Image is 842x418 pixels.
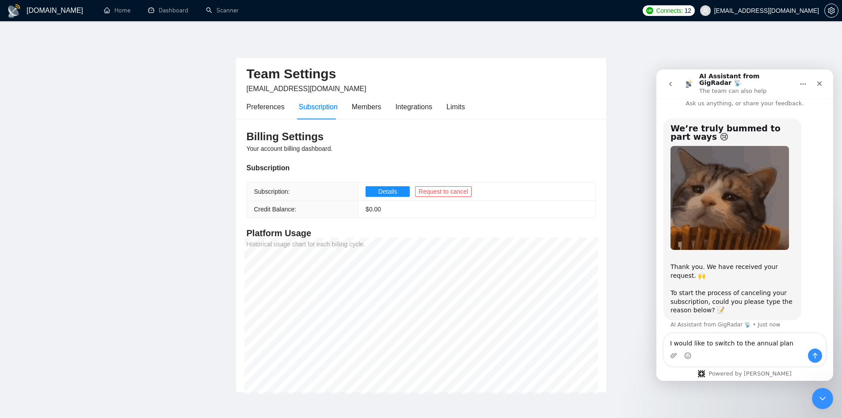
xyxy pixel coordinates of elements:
div: Preferences [247,101,285,112]
div: Limits [446,101,465,112]
a: homeHome [104,7,130,14]
iframe: Intercom live chat [812,388,833,409]
span: [EMAIL_ADDRESS][DOMAIN_NAME] [247,85,366,92]
span: $ 0.00 [366,206,381,213]
a: dashboardDashboard [148,7,188,14]
h2: Team Settings [247,65,596,83]
iframe: Intercom live chat [656,69,833,381]
img: upwork-logo.png [646,7,653,14]
span: Connects: [656,6,682,15]
div: Subscription [299,101,338,112]
span: Request to cancel [419,187,468,196]
a: setting [824,7,838,14]
div: Subscription [247,162,596,173]
h3: Billing Settings [247,130,596,144]
span: Subscription: [254,188,290,195]
a: searchScanner [206,7,239,14]
span: setting [825,7,838,14]
h4: Platform Usage [247,227,596,239]
button: Details [366,186,410,197]
button: setting [824,4,838,18]
span: Details [378,187,397,196]
span: Your account billing dashboard. [247,145,333,152]
img: logo [7,4,21,18]
div: Integrations [396,101,433,112]
span: Credit Balance: [254,206,297,213]
div: Members [352,101,381,112]
button: Request to cancel [415,186,472,197]
span: user [702,8,709,14]
span: 12 [685,6,691,15]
